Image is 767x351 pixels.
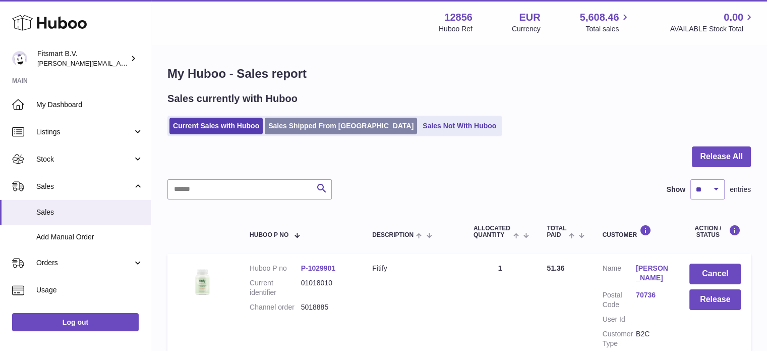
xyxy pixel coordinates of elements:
a: P-1029901 [301,264,336,272]
h2: Sales currently with Huboo [167,92,298,106]
dd: B2C [636,329,669,348]
dt: Customer Type [602,329,635,348]
a: Sales Shipped From [GEOGRAPHIC_DATA] [265,118,417,134]
a: 0.00 AVAILABLE Stock Total [670,11,755,34]
img: jonathan@leaderoo.com [12,51,27,66]
a: Sales Not With Huboo [419,118,500,134]
dt: User Id [602,315,635,324]
button: Release All [692,146,751,167]
span: 51.36 [547,264,564,272]
span: entries [730,185,751,194]
dt: Name [602,264,635,285]
button: Release [689,289,741,310]
span: Sales [36,182,133,191]
span: 0.00 [724,11,743,24]
span: Total paid [547,225,566,238]
dt: Postal Code [602,290,635,310]
div: Fitsmart B.V. [37,49,128,68]
a: 70736 [636,290,669,300]
label: Show [667,185,685,194]
strong: EUR [519,11,540,24]
span: Add Manual Order [36,232,143,242]
span: Usage [36,285,143,295]
span: My Dashboard [36,100,143,110]
button: Cancel [689,264,741,284]
span: Total sales [585,24,630,34]
a: 5,608.46 Total sales [580,11,631,34]
span: AVAILABLE Stock Total [670,24,755,34]
span: Listings [36,127,133,137]
img: 128561739542540.png [178,264,228,299]
a: [PERSON_NAME] [636,264,669,283]
span: Orders [36,258,133,268]
span: Description [372,232,414,238]
span: Huboo P no [250,232,288,238]
div: Currency [512,24,541,34]
span: 5,608.46 [580,11,619,24]
div: Huboo Ref [439,24,473,34]
dd: 01018010 [301,278,352,297]
span: ALLOCATED Quantity [474,225,511,238]
h1: My Huboo - Sales report [167,66,751,82]
span: Sales [36,208,143,217]
a: Current Sales with Huboo [169,118,263,134]
a: Log out [12,313,139,331]
span: [PERSON_NAME][EMAIL_ADDRESS][DOMAIN_NAME] [37,59,202,67]
dt: Huboo P no [250,264,301,273]
div: Customer [602,225,669,238]
dt: Channel order [250,303,301,312]
strong: 12856 [444,11,473,24]
dt: Current identifier [250,278,301,297]
dd: 5018885 [301,303,352,312]
div: Fitify [372,264,453,273]
span: Stock [36,155,133,164]
div: Action / Status [689,225,741,238]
